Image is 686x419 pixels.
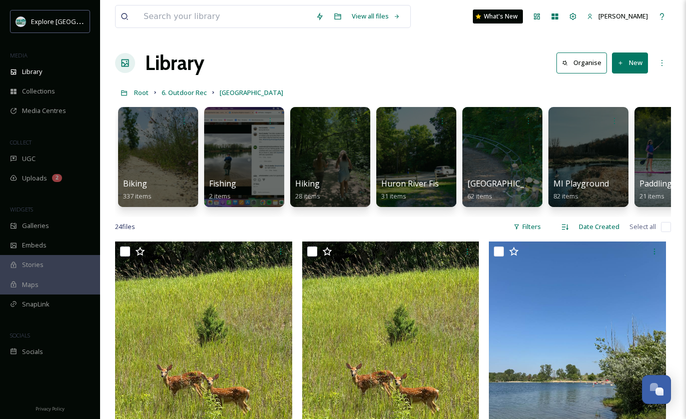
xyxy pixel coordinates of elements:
[52,174,62,182] div: 2
[22,154,36,163] span: UGC
[295,178,320,189] span: Hiking
[639,191,664,200] span: 21 items
[22,86,55,96] span: Collections
[295,179,320,200] a: Hiking28 items
[612,52,648,73] button: New
[36,402,65,414] a: Privacy Policy
[508,217,546,236] div: Filters
[22,280,39,289] span: Maps
[467,178,548,189] span: [GEOGRAPHIC_DATA]
[123,191,152,200] span: 337 items
[22,106,66,115] span: Media Centres
[10,331,30,339] span: SOCIALS
[22,173,47,183] span: Uploads
[220,88,283,97] span: [GEOGRAPHIC_DATA]
[574,217,624,236] div: Date Created
[10,205,33,213] span: WIDGETS
[123,179,152,200] a: Biking337 items
[381,191,406,200] span: 31 items
[467,191,492,200] span: 62 items
[553,191,578,200] span: 82 items
[295,191,320,200] span: 28 items
[10,138,32,146] span: COLLECT
[639,178,672,189] span: Paddling
[123,178,147,189] span: Biking
[139,5,311,27] input: Search your library
[473,9,523,23] a: What's New
[553,178,609,189] span: MI Playground
[553,179,609,200] a: MI Playground82 items
[162,88,207,97] span: 6. Outdoor Rec
[381,179,472,200] a: Huron River Fishing Site31 items
[381,178,472,189] span: Huron River Fishing Site
[22,347,43,356] span: Socials
[209,178,236,189] span: Fishing
[582,6,653,26] a: [PERSON_NAME]
[22,260,44,269] span: Stories
[598,11,648,20] span: [PERSON_NAME]
[556,52,612,73] a: Organise
[209,179,236,200] a: Fishing2 items
[22,221,49,230] span: Galleries
[115,222,135,231] span: 24 file s
[209,191,231,200] span: 2 items
[16,16,26,26] img: 67e7af72-b6c8-455a-acf8-98e6fe1b68aa.avif
[467,179,548,200] a: [GEOGRAPHIC_DATA]62 items
[556,52,607,73] button: Organise
[134,86,149,98] a: Root
[31,16,169,26] span: Explore [GEOGRAPHIC_DATA][PERSON_NAME]
[642,375,671,404] button: Open Chat
[22,240,47,250] span: Embeds
[134,88,149,97] span: Root
[22,299,50,309] span: SnapLink
[629,222,656,231] span: Select all
[639,179,672,200] a: Paddling21 items
[10,51,28,59] span: MEDIA
[162,86,207,98] a: 6. Outdoor Rec
[22,67,42,76] span: Library
[347,6,405,26] a: View all files
[145,48,204,78] a: Library
[220,86,283,98] a: [GEOGRAPHIC_DATA]
[36,405,65,412] span: Privacy Policy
